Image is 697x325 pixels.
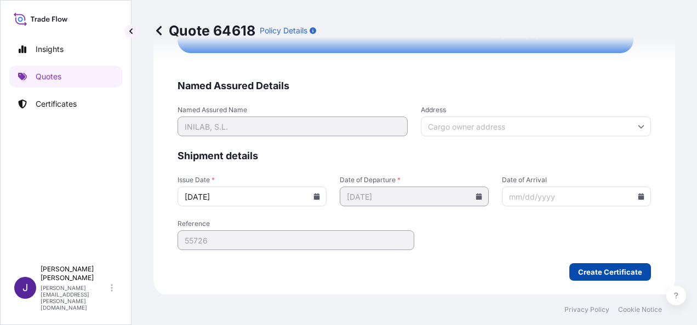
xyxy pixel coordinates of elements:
span: Issue Date [178,176,327,184]
p: Insights [36,44,64,55]
button: Create Certificate [569,263,651,281]
span: Shipment details [178,149,651,162]
p: Quote 64618 [153,22,255,39]
input: mm/dd/yyyy [178,187,327,206]
span: Address [421,106,651,114]
p: [PERSON_NAME] [PERSON_NAME] [41,265,108,282]
input: Cargo owner address [421,117,651,136]
p: Create Certificate [578,266,642,277]
p: Certificates [36,98,77,109]
input: mm/dd/yyyy [502,187,651,206]
span: Date of Arrival [502,176,651,184]
a: Insights [9,38,122,60]
a: Quotes [9,66,122,88]
span: Named Assured Name [178,106,408,114]
input: Your internal reference [178,230,414,250]
a: Privacy Policy [564,305,609,314]
span: Date of Departure [340,176,489,184]
a: Certificates [9,93,122,115]
a: Cookie Notice [618,305,662,314]
p: [PERSON_NAME][EMAIL_ADDRESS][PERSON_NAME][DOMAIN_NAME] [41,285,108,311]
p: Quotes [36,71,61,82]
p: Policy Details [260,25,307,36]
input: mm/dd/yyyy [340,187,489,206]
span: Named Assured Details [178,79,651,92]
span: Reference [178,219,414,228]
span: J [22,282,28,293]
